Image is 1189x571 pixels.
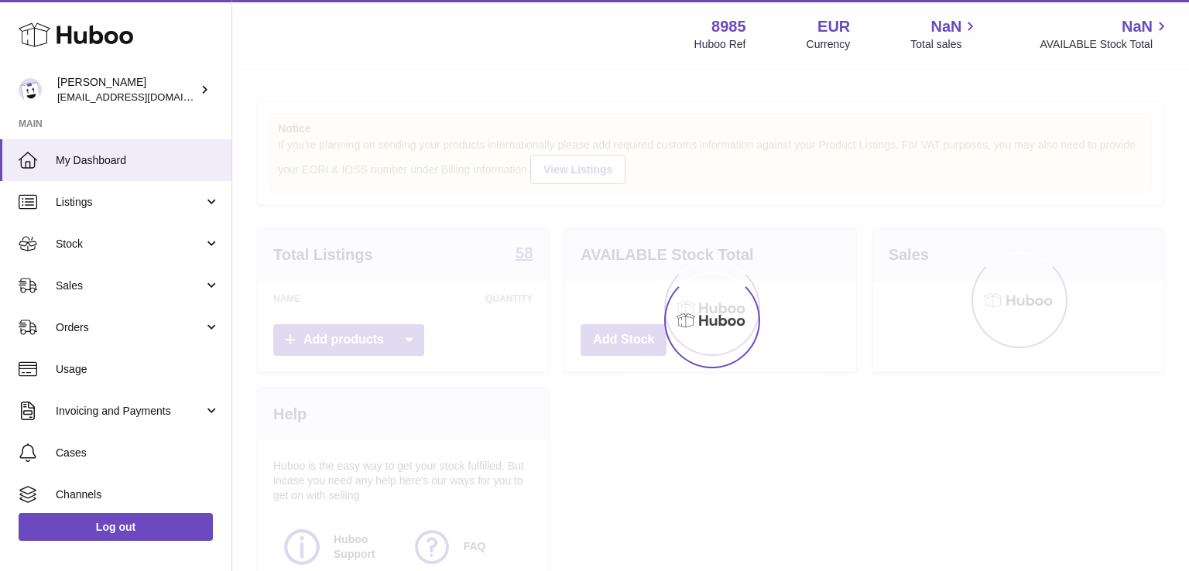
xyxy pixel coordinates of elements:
[56,487,220,502] span: Channels
[56,446,220,460] span: Cases
[817,16,850,37] strong: EUR
[910,16,979,52] a: NaN Total sales
[930,16,961,37] span: NaN
[694,37,746,52] div: Huboo Ref
[56,362,220,377] span: Usage
[807,37,851,52] div: Currency
[56,404,204,419] span: Invoicing and Payments
[56,279,204,293] span: Sales
[56,153,220,168] span: My Dashboard
[1040,37,1170,52] span: AVAILABLE Stock Total
[57,75,197,104] div: [PERSON_NAME]
[57,91,228,103] span: [EMAIL_ADDRESS][DOMAIN_NAME]
[711,16,746,37] strong: 8985
[1122,16,1153,37] span: NaN
[910,37,979,52] span: Total sales
[1040,16,1170,52] a: NaN AVAILABLE Stock Total
[19,513,213,541] a: Log out
[56,195,204,210] span: Listings
[19,78,42,101] img: info@dehaanlifestyle.nl
[56,320,204,335] span: Orders
[56,237,204,251] span: Stock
